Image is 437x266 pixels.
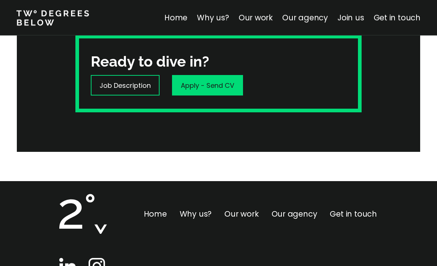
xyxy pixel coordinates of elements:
a: Home [144,209,167,219]
a: Join us [337,12,364,23]
a: Home [164,12,187,23]
a: Our work [239,12,273,23]
a: Our agency [282,12,328,23]
p: Apply - Send CV [181,80,234,90]
a: Apply - Send CV [172,75,243,95]
a: Our work [224,209,258,219]
a: Our agency [272,209,317,219]
p: Job Description [100,80,151,90]
a: Get in touch [374,12,421,23]
a: Get in touch [330,209,377,219]
h3: Ready to dive in? [91,52,209,71]
a: Job Description [91,75,160,95]
a: Why us? [180,209,212,219]
a: Why us? [197,12,229,23]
